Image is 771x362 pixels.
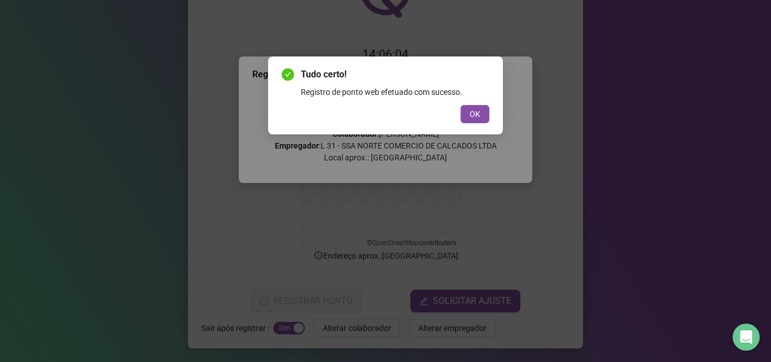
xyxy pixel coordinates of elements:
[733,324,760,351] div: Open Intercom Messenger
[470,108,480,120] span: OK
[461,105,489,123] button: OK
[282,68,294,81] span: check-circle
[301,68,489,81] span: Tudo certo!
[301,86,489,98] div: Registro de ponto web efetuado com sucesso.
